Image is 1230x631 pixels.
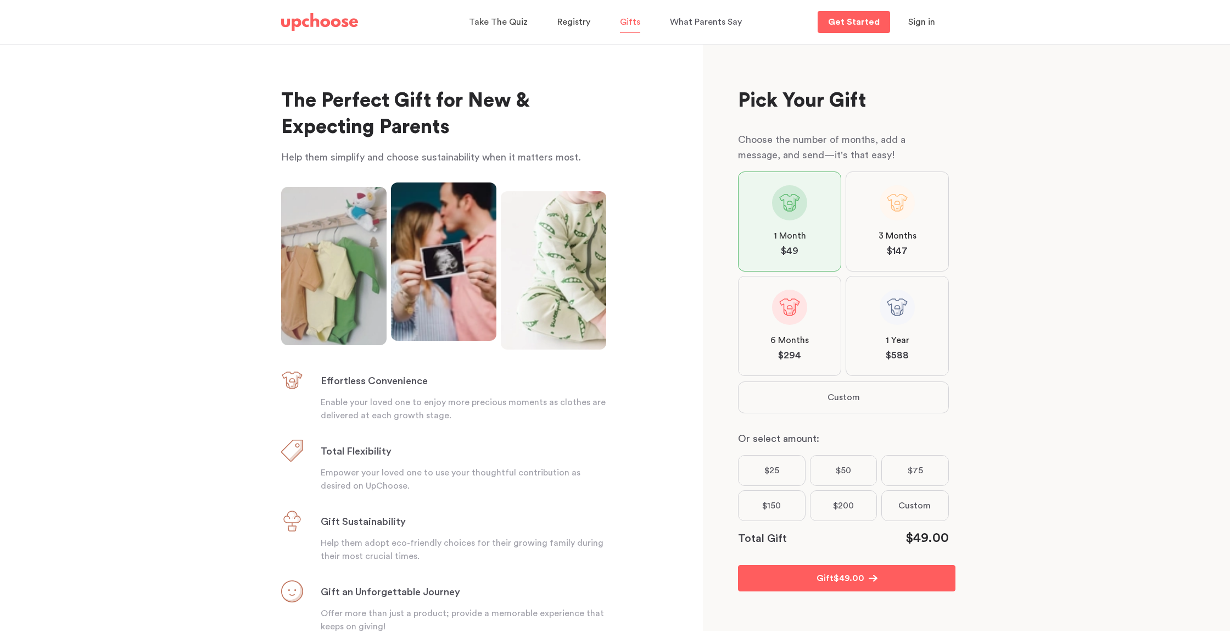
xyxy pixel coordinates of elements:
span: Help them simplify and choose sustainability when it matters most. [281,152,581,162]
p: Enable your loved one to enjoy more precious moments as clothes are delivered at each growth stage. [321,396,606,422]
span: Custom [898,499,931,512]
span: 6 Months [770,334,809,347]
span: Gifts [620,18,640,26]
label: $75 [881,455,949,486]
span: Sign in [908,18,935,26]
span: 1 Year [886,334,909,347]
img: The Gift of Sustainability [281,510,303,532]
label: $50 [810,455,877,486]
img: Expecting parents showing a scan of their upcoming baby [391,182,496,341]
h3: Gift an Unforgettable Journey [321,586,460,599]
a: Registry [557,12,594,33]
h3: Effortless Convenience [321,375,428,388]
span: 3 Months [879,229,916,242]
button: Custom [739,382,948,413]
a: Take The Quiz [469,12,531,33]
span: 1 Month [774,229,806,242]
p: Help them adopt eco-friendly choices for their growing family during their most crucial times. [321,536,606,563]
img: Total Flexibility [281,440,303,462]
h3: Total Flexibility [321,445,392,458]
a: UpChoose [281,11,358,34]
span: $ 588 [886,349,909,362]
h3: Gift Sustainability [321,516,406,529]
p: Or select amount: [738,431,949,446]
span: $ 49.00 [834,572,864,585]
label: $150 [738,490,806,521]
label: $25 [738,455,806,486]
img: baby wearing adorable romper from UpChoose [501,191,606,350]
p: Empower your loved one to use your thoughtful contribution as desired on UpChoose. [321,466,606,492]
span: $ 147 [887,245,908,258]
button: Sign in [894,11,949,33]
p: Pick Your Gift [738,88,949,114]
img: Colorful organic cotton baby bodysuits hanging on a rack [281,187,387,345]
span: Choose the number of months, add a message, and send—it's that easy! [738,135,905,160]
button: Gift$49.00 [738,565,955,591]
span: $ 49 [781,245,798,258]
img: UpChoose [281,13,358,31]
h1: The Perfect Gift for New & Expecting Parents [281,88,606,141]
p: Gift [817,572,834,585]
a: Get Started [818,11,890,33]
span: Take The Quiz [469,18,528,26]
div: $ 49.00 [905,530,949,547]
span: $ 294 [778,349,801,362]
img: Effortless Convenience [281,369,303,391]
p: Get Started [828,18,880,26]
img: Gift an Unforgettable Journey [281,580,303,602]
a: What Parents Say [670,12,745,33]
span: What Parents Say [670,18,742,26]
p: Total Gift [738,530,787,547]
a: Gifts [620,12,644,33]
span: Registry [557,18,590,26]
label: $200 [810,490,877,521]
